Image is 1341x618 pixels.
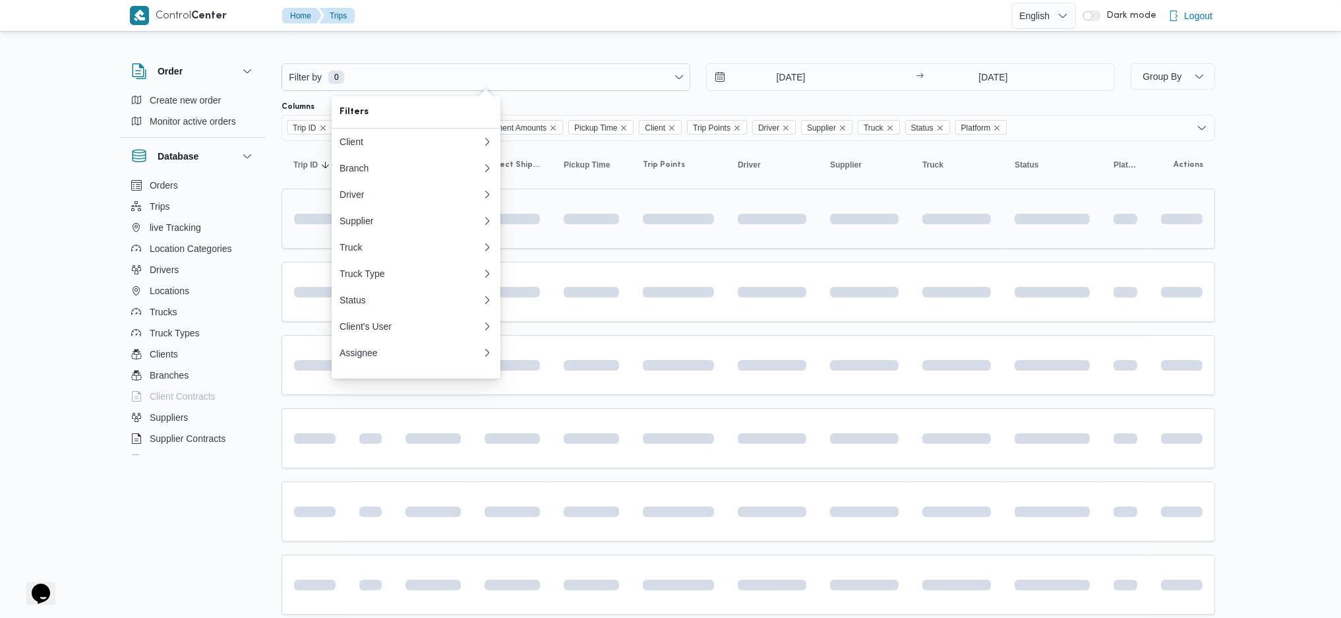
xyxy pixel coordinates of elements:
[121,90,266,137] div: Order
[293,121,316,135] span: Trip ID
[288,154,341,175] button: Trip IDSorted in descending order
[922,160,943,170] span: Truck
[13,565,55,605] iframe: chat widget
[485,160,540,170] span: Collect Shipment Amounts
[150,241,232,257] span: Location Categories
[332,181,500,208] button: Driver
[158,63,183,79] h3: Order
[340,348,477,358] div: Assignee
[1163,3,1218,29] button: Logout
[340,137,482,147] div: Client
[993,124,1001,132] button: Remove Platform from selection in this group
[319,8,355,24] button: Trips
[1101,11,1156,21] span: Dark mode
[568,120,634,135] span: Pickup Time
[758,121,779,135] span: Driver
[126,365,260,386] button: Branches
[126,449,260,470] button: Devices
[126,217,260,238] button: live Tracking
[858,120,900,135] span: Truck
[150,199,170,214] span: Trips
[126,323,260,344] button: Truck Types
[830,160,862,170] span: Supplier
[917,154,996,175] button: Truck
[287,120,333,135] span: Trip ID
[282,8,322,24] button: Home
[1174,160,1203,170] span: Actions
[911,121,934,135] span: Status
[693,121,730,135] span: Trip Points
[126,428,260,449] button: Supplier Contracts
[928,64,1059,90] input: Press the down key to open a popover containing a calendar.
[126,238,260,259] button: Location Categories
[158,148,198,164] h3: Database
[801,120,852,135] span: Supplier
[150,220,201,235] span: live Tracking
[320,160,331,170] svg: Sorted in descending order
[961,121,991,135] span: Platform
[1131,63,1215,90] button: Group By
[738,160,761,170] span: Driver
[916,73,924,82] div: →
[340,189,482,200] div: Driver
[282,64,690,90] button: Filter by0 available filters
[150,367,189,383] span: Branches
[150,262,179,278] span: Drivers
[319,124,327,132] button: Remove Trip ID from selection in this group
[448,120,563,135] span: Collect Shipment Amounts
[332,261,500,287] button: Truck Type
[126,386,260,407] button: Client Contracts
[126,407,260,428] button: Suppliers
[839,124,847,132] button: Remove Supplier from selection in this group
[126,196,260,217] button: Trips
[1143,71,1181,82] span: Group By
[687,120,747,135] span: Trip Points
[131,148,255,164] button: Database
[130,6,149,25] img: X8yXhbKr1z7QwAAAABJRU5ErkJggg==
[332,340,490,366] div: 0
[150,410,188,425] span: Suppliers
[668,124,676,132] button: Remove Client from selection in this group
[126,259,260,280] button: Drivers
[332,313,500,340] button: Client's User
[549,124,557,132] button: Remove Collect Shipment Amounts from selection in this group
[332,129,500,155] button: Client
[150,431,225,447] span: Supplier Contracts
[864,121,883,135] span: Truck
[131,63,255,79] button: Order
[332,155,500,181] button: Branch
[126,344,260,365] button: Clients
[340,321,482,332] div: Client's User
[282,102,314,112] label: Columns
[332,208,500,234] button: Supplier
[752,120,796,135] span: Driver
[340,268,482,279] div: Truck Type
[936,124,944,132] button: Remove Status from selection in this group
[126,175,260,196] button: Orders
[340,216,482,226] div: Supplier
[150,452,183,468] span: Devices
[191,11,227,21] b: Center
[150,346,178,362] span: Clients
[1114,160,1137,170] span: Platform
[293,160,318,170] span: Trip ID; Sorted in descending order
[905,120,950,135] span: Status
[1197,123,1207,133] button: Open list of options
[332,234,500,261] button: Truck
[340,163,482,173] div: Branch
[645,121,665,135] span: Client
[955,120,1007,135] span: Platform
[332,340,500,366] button: Assignee0
[150,283,189,299] span: Locations
[1108,154,1143,175] button: Platform
[150,325,199,341] span: Truck Types
[121,175,266,460] div: Database
[126,90,260,111] button: Create new order
[620,124,628,132] button: Remove Pickup Time from selection in this group
[1184,8,1212,24] span: Logout
[639,120,682,135] span: Client
[150,92,221,108] span: Create new order
[340,295,482,305] div: Status
[558,154,624,175] button: Pickup Time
